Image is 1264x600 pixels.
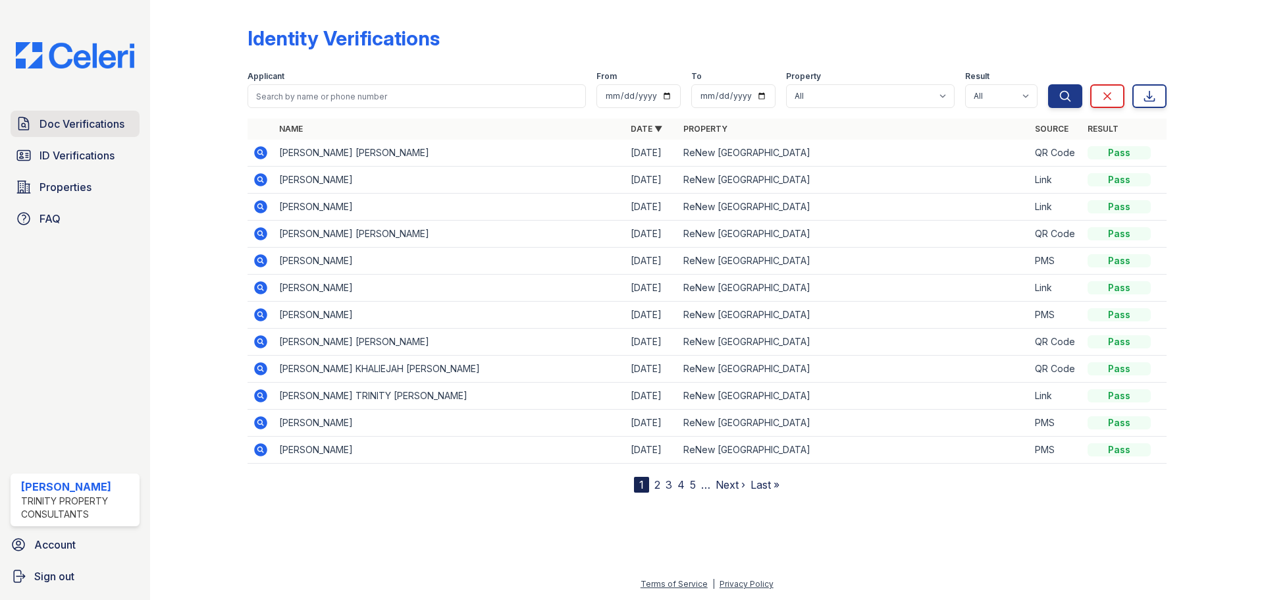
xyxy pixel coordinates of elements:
td: [PERSON_NAME] [274,302,625,329]
td: [DATE] [625,302,678,329]
div: Pass [1088,335,1151,348]
a: Account [5,532,145,558]
td: QR Code [1030,221,1082,248]
td: [DATE] [625,329,678,356]
td: [PERSON_NAME] [PERSON_NAME] [274,329,625,356]
td: Link [1030,383,1082,410]
span: Properties [39,179,92,195]
td: [PERSON_NAME] [274,410,625,437]
td: ReNew [GEOGRAPHIC_DATA] [678,140,1030,167]
label: Applicant [248,71,284,82]
td: Link [1030,167,1082,194]
label: Property [786,71,821,82]
a: Result [1088,124,1119,134]
a: Last » [750,478,779,491]
td: ReNew [GEOGRAPHIC_DATA] [678,437,1030,464]
span: FAQ [39,211,61,227]
td: ReNew [GEOGRAPHIC_DATA] [678,329,1030,356]
td: [PERSON_NAME] [274,275,625,302]
td: [DATE] [625,356,678,383]
a: 4 [677,478,685,491]
a: 5 [690,478,696,491]
td: ReNew [GEOGRAPHIC_DATA] [678,383,1030,410]
a: FAQ [11,205,140,232]
td: [PERSON_NAME] [274,167,625,194]
td: [DATE] [625,194,678,221]
div: Pass [1088,200,1151,213]
div: Pass [1088,416,1151,429]
a: Properties [11,174,140,200]
td: ReNew [GEOGRAPHIC_DATA] [678,356,1030,383]
td: Link [1030,194,1082,221]
a: Doc Verifications [11,111,140,137]
a: Privacy Policy [720,579,774,589]
div: Pass [1088,362,1151,375]
input: Search by name or phone number [248,84,586,108]
a: 3 [666,478,672,491]
div: 1 [634,477,649,493]
div: Pass [1088,227,1151,240]
a: Name [279,124,303,134]
div: Pass [1088,443,1151,456]
a: 2 [654,478,660,491]
a: ID Verifications [11,142,140,169]
td: QR Code [1030,329,1082,356]
td: PMS [1030,302,1082,329]
td: ReNew [GEOGRAPHIC_DATA] [678,275,1030,302]
a: Date ▼ [631,124,662,134]
label: Result [965,71,989,82]
td: PMS [1030,410,1082,437]
td: [PERSON_NAME] KHALIEJAH [PERSON_NAME] [274,356,625,383]
td: [DATE] [625,410,678,437]
td: QR Code [1030,140,1082,167]
div: Pass [1088,281,1151,294]
a: Source [1035,124,1068,134]
a: Property [683,124,727,134]
td: [PERSON_NAME] [274,248,625,275]
td: Link [1030,275,1082,302]
td: PMS [1030,248,1082,275]
td: [PERSON_NAME] TRINITY [PERSON_NAME] [274,383,625,410]
td: QR Code [1030,356,1082,383]
td: ReNew [GEOGRAPHIC_DATA] [678,410,1030,437]
td: [DATE] [625,140,678,167]
td: [DATE] [625,221,678,248]
span: Account [34,537,76,553]
td: ReNew [GEOGRAPHIC_DATA] [678,248,1030,275]
td: ReNew [GEOGRAPHIC_DATA] [678,194,1030,221]
td: ReNew [GEOGRAPHIC_DATA] [678,302,1030,329]
a: Terms of Service [641,579,708,589]
div: Pass [1088,146,1151,159]
a: Next › [716,478,745,491]
div: Trinity Property Consultants [21,495,134,521]
div: Identity Verifications [248,26,440,50]
div: Pass [1088,254,1151,267]
td: [PERSON_NAME] [274,437,625,464]
a: Sign out [5,563,145,589]
span: Sign out [34,568,74,584]
td: [DATE] [625,437,678,464]
td: ReNew [GEOGRAPHIC_DATA] [678,221,1030,248]
td: [DATE] [625,383,678,410]
label: From [596,71,617,82]
span: Doc Verifications [39,116,124,132]
span: ID Verifications [39,148,115,163]
td: [DATE] [625,248,678,275]
td: ReNew [GEOGRAPHIC_DATA] [678,167,1030,194]
td: [PERSON_NAME] [274,194,625,221]
td: [PERSON_NAME] [PERSON_NAME] [274,140,625,167]
td: [PERSON_NAME] [PERSON_NAME] [274,221,625,248]
img: CE_Logo_Blue-a8612792a0a2168367f1c8372b55b34899dd931a85d93a1a3d3e32e68fde9ad4.png [5,42,145,68]
td: [DATE] [625,167,678,194]
label: To [691,71,702,82]
div: Pass [1088,173,1151,186]
div: [PERSON_NAME] [21,479,134,495]
span: … [701,477,710,493]
td: PMS [1030,437,1082,464]
div: Pass [1088,308,1151,321]
td: [DATE] [625,275,678,302]
div: | [712,579,715,589]
div: Pass [1088,389,1151,402]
